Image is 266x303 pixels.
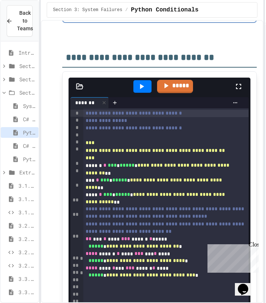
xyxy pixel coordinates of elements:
[205,241,259,273] iframe: chat widget
[19,168,36,176] span: Extra Lessons and Practice Python
[7,5,33,37] button: Back to Teams
[19,262,36,269] span: 3.2.4: Grocery List
[19,182,36,190] span: 3.1.1: Booleans
[53,7,122,13] span: Section 3: System Failures
[19,222,36,229] span: 3.2.1: Logical Operators
[17,9,33,33] span: Back to Teams
[19,235,36,243] span: 3.2.2: Review - Logical Operators
[23,102,36,110] span: System Failures Story
[23,129,36,136] span: Python Conditionals
[23,115,36,123] span: C# Conditionals
[19,248,36,256] span: 3.2.3: Play Basketball
[23,155,36,163] span: Python Methods\Functions
[125,7,128,13] span: /
[19,275,36,283] span: 3.3.1: Comparison Operators
[19,89,36,96] span: Section 3: System Failures
[19,195,36,203] span: 3.1.2: Review - Booleans
[19,62,36,70] span: Section 1: Launch Sequence
[19,208,36,216] span: 3.1.3: Secret Access
[131,6,198,14] span: Python Conditionals
[235,273,259,296] iframe: chat widget
[19,49,36,57] span: Introduction
[3,3,51,47] div: Chat with us now!Close
[19,75,36,83] span: Section 2: System Control
[19,288,36,296] span: 3.3.2: Review - Comparison Operators
[23,142,36,150] span: C# Methods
